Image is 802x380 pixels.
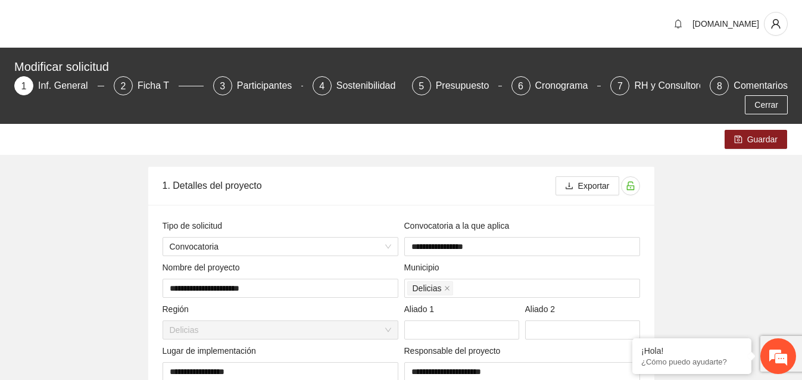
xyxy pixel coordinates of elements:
div: Inf. General [38,76,98,95]
span: Cerrar [754,98,778,111]
span: [DOMAIN_NAME] [692,19,759,29]
span: Tipo de solicitud [163,219,227,232]
span: Responsable del proyecto [404,344,505,357]
span: Delicias [413,282,442,295]
span: save [734,135,742,145]
div: Presupuesto [436,76,499,95]
div: 7RH y Consultores [610,76,700,95]
span: 4 [319,81,324,91]
div: Modificar solicitud [14,57,781,76]
div: 3Participantes [213,76,303,95]
div: 1. Detalles del proyecto [163,169,556,203]
span: 3 [220,81,225,91]
span: 5 [419,81,424,91]
p: ¿Cómo puedo ayudarte? [641,357,742,366]
span: Delicias [407,281,453,295]
span: 2 [120,81,126,91]
button: bell [669,14,688,33]
span: 7 [617,81,623,91]
div: Ficha T [138,76,179,95]
div: RH y Consultores [634,76,718,95]
div: 1Inf. General [14,76,104,95]
span: Guardar [747,133,778,146]
span: Lugar de implementación [163,344,261,357]
div: Sostenibilidad [336,76,405,95]
div: Cronograma [535,76,598,95]
span: Nombre del proyecto [163,261,245,274]
span: 1 [21,81,27,91]
span: unlock [622,181,639,191]
div: 2Ficha T [114,76,204,95]
span: close [444,285,450,291]
button: downloadExportar [556,176,619,195]
span: Convocatoria [170,238,391,256]
span: user [764,18,787,29]
span: 8 [717,81,722,91]
span: 6 [518,81,523,91]
div: ¡Hola! [641,346,742,356]
button: user [764,12,788,36]
button: saveGuardar [725,130,787,149]
div: Comentarios [734,76,788,95]
button: unlock [621,176,640,195]
div: 6Cronograma [511,76,601,95]
span: bell [669,19,687,29]
div: 4Sostenibilidad [313,76,402,95]
div: Participantes [237,76,302,95]
div: 5Presupuesto [412,76,502,95]
span: Delicias [170,321,391,339]
span: download [565,182,573,191]
span: Aliado 1 [404,303,439,316]
span: Convocatoria a la que aplica [404,219,514,232]
span: Región [163,303,194,316]
span: Exportar [578,179,610,192]
div: 8Comentarios [710,76,788,95]
span: Aliado 2 [525,303,560,316]
button: Cerrar [745,95,788,114]
span: Municipio [404,261,444,274]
